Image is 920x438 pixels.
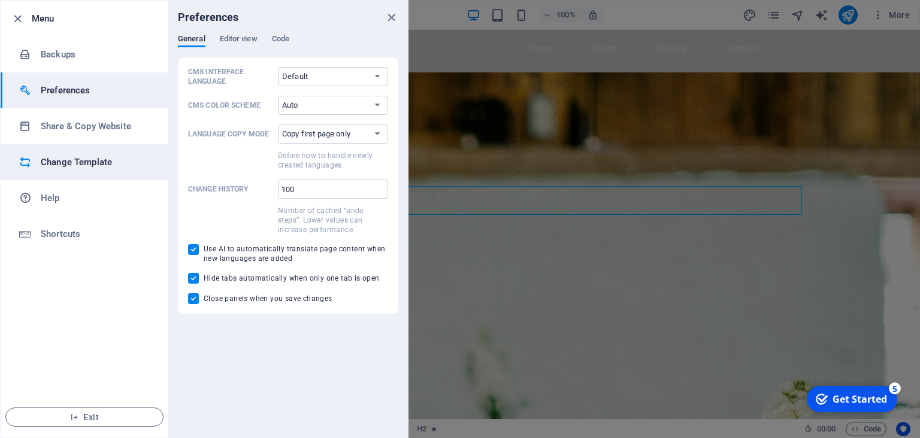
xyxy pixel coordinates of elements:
[204,244,388,263] span: Use AI to automatically translate page content when new languages are added
[41,155,152,169] h6: Change Template
[7,5,98,31] div: Get Started 5 items remaining, 0% complete
[32,11,159,26] h6: Menu
[278,67,388,86] select: CMS Interface Language
[41,119,152,133] h6: Share & Copy Website
[178,10,239,25] h6: Preferences
[204,294,332,303] span: Close panels when you save changes
[16,412,153,422] span: Exit
[188,101,273,110] p: CMS Color Scheme
[41,83,152,98] h6: Preferences
[33,11,87,25] div: Get Started
[178,32,205,48] span: General
[278,124,388,144] select: Language Copy ModeDefine how to handle newly created languages.
[89,1,101,13] div: 5
[41,47,152,62] h6: Backups
[188,67,273,86] p: CMS Interface Language
[272,32,289,48] span: Code
[41,191,152,205] h6: Help
[188,129,273,139] p: Language Copy Mode
[5,407,164,427] button: Exit
[204,273,380,283] span: Hide tabs automatically when only one tab is open
[278,206,388,235] p: Number of cached “undo steps”. Lower values can increase performance.
[1,180,168,216] a: Help
[278,151,388,170] p: Define how to handle newly created languages.
[41,227,152,241] h6: Shortcuts
[278,180,388,199] input: Change historyNumber of cached “undo steps”. Lower values can increase performance.
[220,32,258,48] span: Editor view
[188,184,273,194] p: Change history
[178,34,398,57] div: Preferences
[384,10,398,25] button: close
[278,96,388,115] select: CMS Color Scheme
